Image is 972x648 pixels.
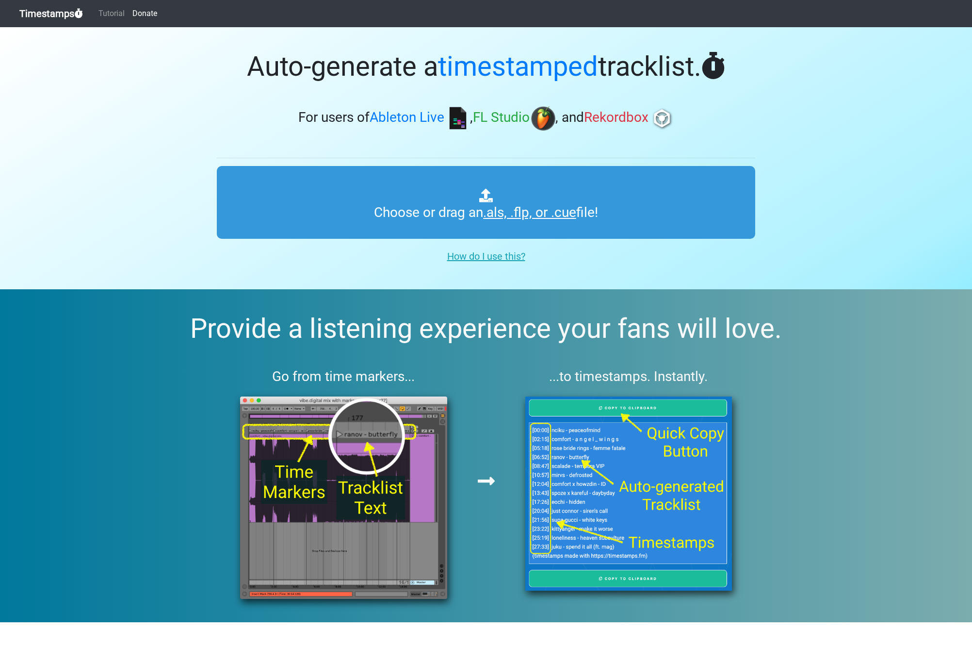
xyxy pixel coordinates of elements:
[19,4,83,23] a: Timestamps
[584,110,648,126] span: Rekordbox
[447,250,525,262] u: How do I use this?
[531,106,555,131] img: fl.png
[650,106,674,131] img: rb.png
[217,106,755,131] h3: For users of , , and
[473,110,530,126] span: FL Studio
[370,110,444,126] span: Ableton Live
[23,313,949,345] h2: Provide a listening experience your fans will love.
[217,397,470,599] img: ableton%20screenshot%20bounce.png
[129,4,161,23] a: Donate
[502,397,756,591] img: tsfm%20results.png
[217,50,755,83] h1: Auto-generate a tracklist.
[95,4,129,23] a: Tutorial
[502,368,756,385] h3: ...to timestamps. Instantly.
[217,368,470,385] h3: Go from time markers...
[438,50,598,83] span: timestamped
[446,106,470,131] img: ableton.png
